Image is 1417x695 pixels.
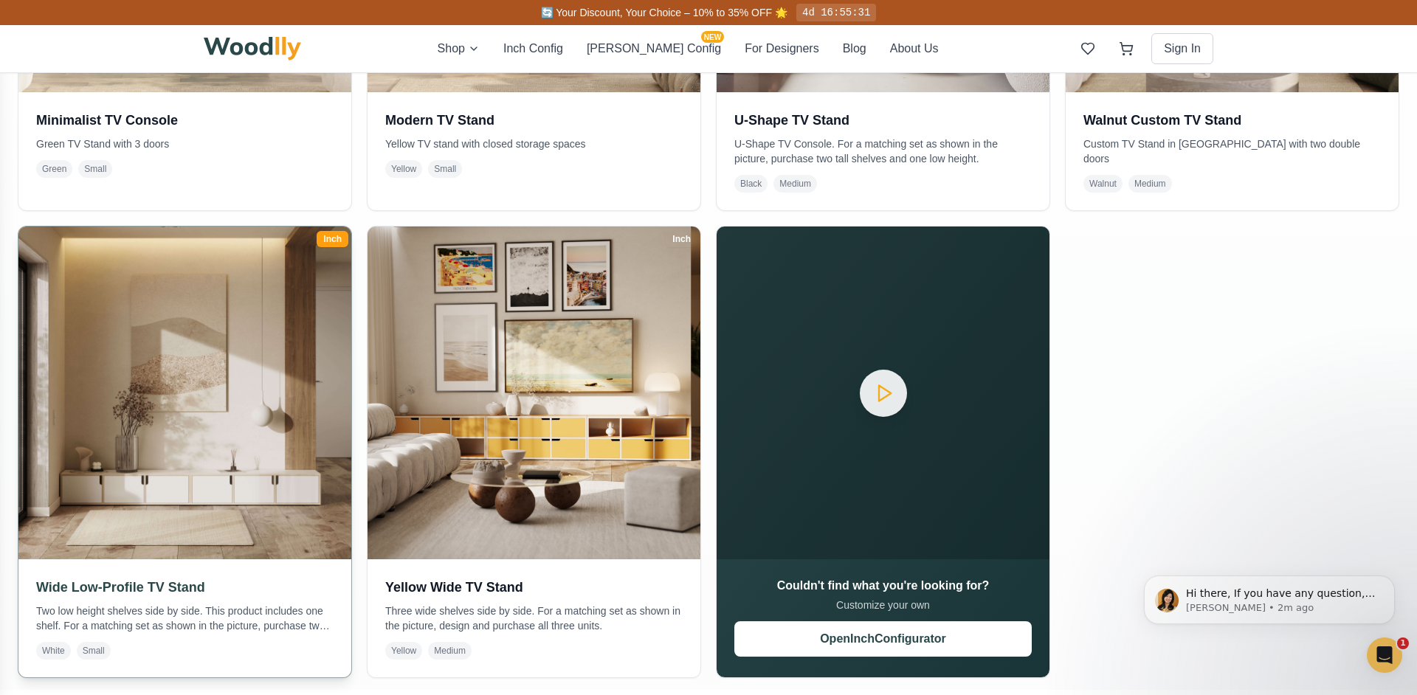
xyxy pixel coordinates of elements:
p: Green TV Stand with 3 doors [36,136,334,151]
button: Shop [438,40,480,58]
img: Yellow Wide TV Stand [368,227,700,559]
button: Sign In [1151,33,1213,64]
span: Yellow [385,160,422,178]
span: Green [36,160,72,178]
h3: Minimalist TV Console [36,110,334,131]
button: OpenInchConfigurator [734,621,1032,657]
span: Small [78,160,112,178]
h3: Yellow Wide TV Stand [385,577,683,598]
span: 🔄 Your Discount, Your Choice – 10% to 35% OFF 🌟 [541,7,787,18]
img: Woodlly [204,37,301,60]
div: Inch [317,231,348,247]
span: NEW [701,31,724,43]
p: Customize your own [734,598,1032,612]
p: Two low height shelves side by side. This product includes one shelf. For a matching set as shown... [36,604,334,633]
span: Small [77,642,111,660]
h3: Walnut Custom TV Stand [1083,110,1381,131]
button: Blog [843,40,866,58]
div: 4d 16:55:31 [796,4,876,21]
iframe: Intercom live chat [1367,637,1402,673]
button: Inch Config [503,40,563,58]
span: Small [428,160,462,178]
p: U-Shape TV Console. For a matching set as shown in the picture, purchase two tall shelves and one... [734,136,1032,166]
h3: Modern TV Stand [385,110,683,131]
h3: Wide Low-Profile TV Stand [36,577,334,598]
span: 1 [1397,637,1409,649]
button: About Us [890,40,939,58]
p: Three wide shelves side by side. For a matching set as shown in the picture, design and purchase ... [385,604,683,633]
span: White [36,642,71,660]
span: Medium [1128,175,1172,193]
span: Medium [773,175,817,193]
img: Wide Low-Profile TV Stand [10,218,360,568]
iframe: Intercom notifications message [1122,544,1417,655]
span: Walnut [1083,175,1123,193]
p: Custom TV Stand in [GEOGRAPHIC_DATA] with two double doors [1083,136,1381,166]
span: Black [734,175,768,193]
h3: Couldn't find what you're looking for? [734,577,1032,595]
div: Inch [666,231,697,247]
p: Yellow TV stand with closed storage spaces [385,136,683,151]
button: For Designers [745,40,818,58]
span: Medium [428,642,472,660]
span: Yellow [385,642,422,660]
h3: U-Shape TV Stand [734,110,1032,131]
button: [PERSON_NAME] ConfigNEW [587,40,721,58]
